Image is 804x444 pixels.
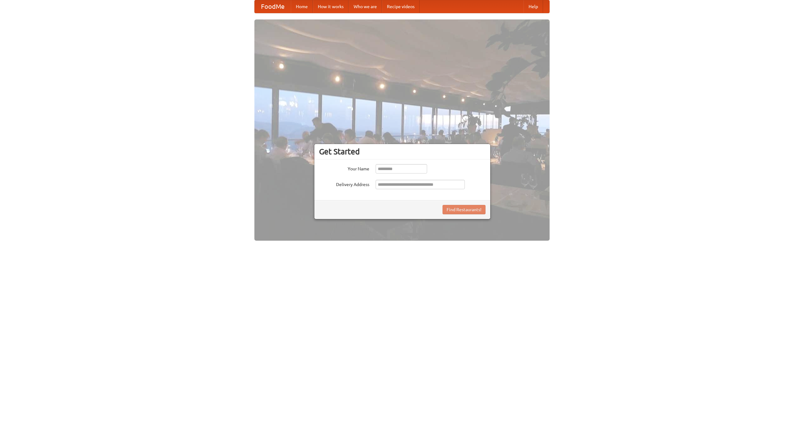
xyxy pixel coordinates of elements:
label: Delivery Address [319,180,369,188]
h3: Get Started [319,147,486,156]
a: Who we are [349,0,382,13]
button: Find Restaurants! [443,205,486,214]
a: Help [524,0,543,13]
a: Recipe videos [382,0,420,13]
a: FoodMe [255,0,291,13]
a: How it works [313,0,349,13]
label: Your Name [319,164,369,172]
a: Home [291,0,313,13]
